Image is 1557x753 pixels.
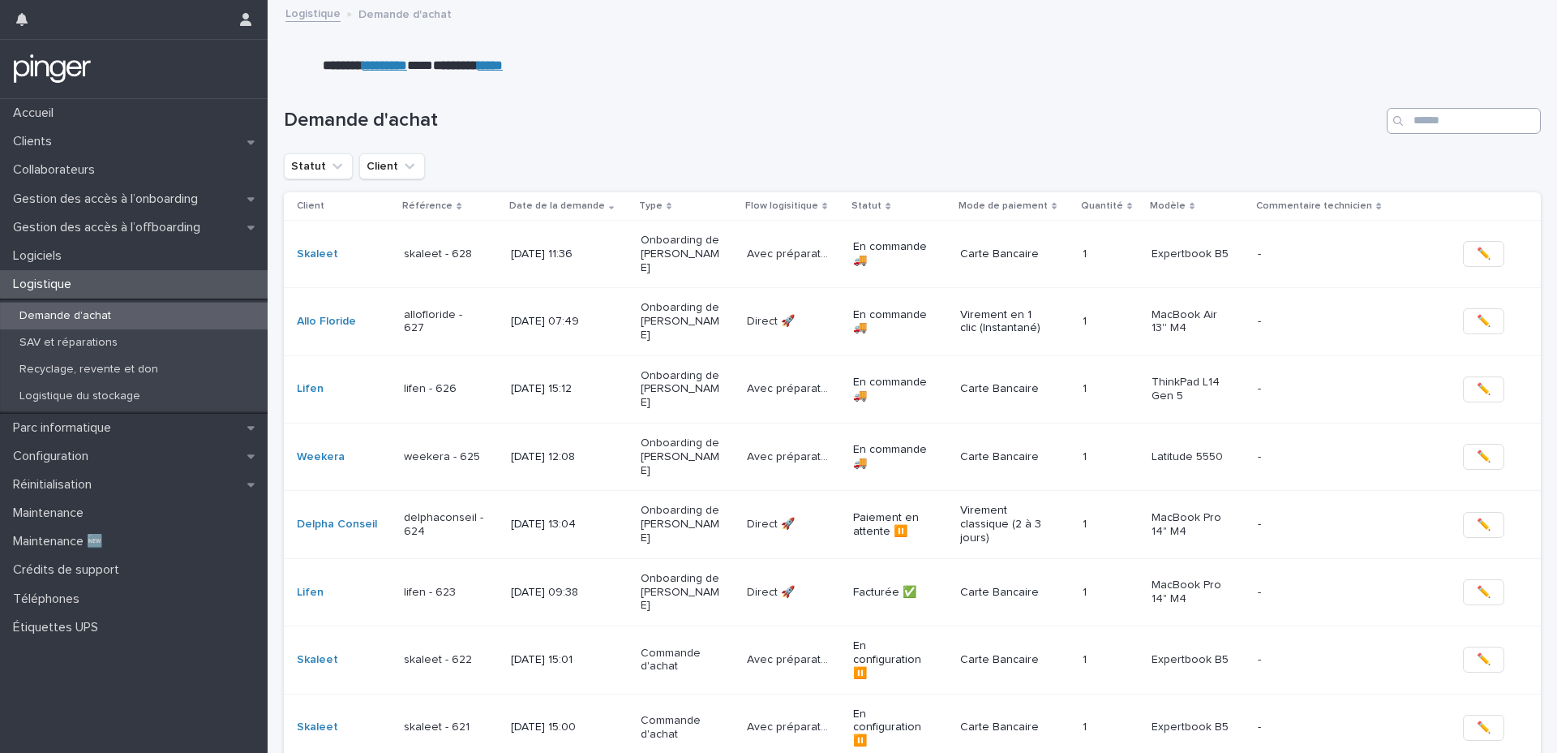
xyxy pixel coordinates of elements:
p: Flow logisitique [745,197,818,215]
button: ✏️ [1463,715,1504,741]
a: Skaleet [297,247,338,261]
span: ✏️ [1477,517,1491,533]
p: Maintenance 🆕 [6,534,116,549]
a: Skaleet [297,653,338,667]
p: lifen - 623 [404,586,485,600]
p: Onboarding de [PERSON_NAME] [641,572,722,613]
p: Commande d'achat [641,647,722,674]
input: Search [1387,108,1541,134]
p: - [1258,586,1420,600]
p: 1 [1083,514,1090,531]
p: [DATE] 12:08 [511,450,592,464]
p: delphaconseil - 624 [404,511,485,539]
p: 1 [1083,583,1090,600]
p: [DATE] 07:49 [511,315,592,329]
a: Lifen [297,382,324,396]
p: Logistique [6,277,84,292]
p: allofloride - 627 [404,308,485,336]
tr: Lifen lifen - 623[DATE] 09:38Onboarding de [PERSON_NAME]Direct 🚀Direct 🚀 Facturée ✅Carte Bancaire... [284,558,1541,626]
p: Avec préparation 🛠️ [747,717,831,734]
p: Collaborateurs [6,162,108,178]
p: Onboarding de [PERSON_NAME] [641,301,722,342]
span: ✏️ [1477,246,1491,262]
h1: Demande d'achat [284,109,1380,132]
button: ✏️ [1463,241,1504,267]
p: Virement classique (2 à 3 jours) [960,504,1041,544]
a: Lifen [297,586,324,600]
p: skaleet - 622 [404,653,485,667]
p: Paiement en attente ⏸️ [853,511,934,539]
tr: Weekera weekera - 625[DATE] 12:08Onboarding de [PERSON_NAME]Avec préparation 🛠️Avec préparation 🛠... [284,424,1541,491]
tr: Delpha Conseil delphaconseil - 624[DATE] 13:04Onboarding de [PERSON_NAME]Direct 🚀Direct 🚀 Paiemen... [284,491,1541,558]
p: Date de la demande [509,197,605,215]
p: Onboarding de [PERSON_NAME] [641,437,722,477]
p: [DATE] 15:12 [511,382,592,396]
p: Direct 🚀 [747,514,798,531]
p: MacBook Air 13'' M4 [1152,308,1233,336]
p: - [1258,721,1420,734]
p: - [1258,382,1420,396]
p: [DATE] 11:36 [511,247,592,261]
p: - [1258,315,1420,329]
span: ✏️ [1477,313,1491,329]
p: Latitude 5550 [1152,450,1233,464]
p: SAV et réparations [6,336,131,350]
p: - [1258,518,1420,531]
p: Expertbook B5 [1152,721,1233,734]
tr: Skaleet skaleet - 628[DATE] 11:36Onboarding de [PERSON_NAME]Avec préparation 🛠️Avec préparation 🛠... [284,220,1541,287]
p: [DATE] 15:01 [511,653,592,667]
p: Expertbook B5 [1152,653,1233,667]
p: Quantité [1081,197,1123,215]
p: Statut [851,197,881,215]
p: - [1258,247,1420,261]
p: Type [639,197,663,215]
p: En configuration ⏸️ [853,708,934,748]
a: Logistique [285,3,341,22]
a: Delpha Conseil [297,518,377,531]
p: MacBook Pro 14" M4 [1152,511,1233,539]
p: Commentaire technicien [1256,197,1372,215]
p: Modèle [1150,197,1186,215]
button: ✏️ [1463,308,1504,334]
p: Référence [402,197,453,215]
p: Maintenance [6,506,97,521]
p: En commande 🚚​ [853,376,934,403]
p: Clients [6,134,65,149]
p: Onboarding de [PERSON_NAME] [641,234,722,274]
tr: Lifen lifen - 626[DATE] 15:12Onboarding de [PERSON_NAME]Avec préparation 🛠️Avec préparation 🛠️ En... [284,355,1541,423]
span: ✏️ [1477,381,1491,398]
a: Skaleet [297,721,338,734]
span: ✏️ [1477,720,1491,736]
p: Facturée ✅ [853,586,934,600]
p: MacBook Pro 14" M4 [1152,579,1233,606]
p: [DATE] 13:04 [511,518,592,531]
p: Logistique du stockage [6,389,153,403]
p: Carte Bancaire [960,653,1041,667]
p: weekera - 625 [404,450,485,464]
p: 1 [1083,312,1090,329]
p: Réinitialisation [6,477,105,493]
p: Gestion des accès à l’offboarding [6,220,213,235]
p: Onboarding de [PERSON_NAME] [641,369,722,410]
p: Avec préparation 🛠️ [747,447,831,464]
p: - [1258,653,1420,667]
p: 1 [1083,244,1090,261]
p: Parc informatique [6,420,124,436]
button: ✏️ [1463,444,1504,470]
p: En configuration ⏸️ [853,639,934,680]
p: Carte Bancaire [960,450,1041,464]
p: Carte Bancaire [960,382,1041,396]
p: En commande 🚚​ [853,308,934,336]
p: Demande d'achat [6,309,124,323]
p: [DATE] 15:00 [511,721,592,734]
span: ✏️ [1477,449,1491,465]
p: Carte Bancaire [960,247,1041,261]
button: ✏️ [1463,512,1504,538]
p: lifen - 626 [404,382,485,396]
p: Avec préparation 🛠️ [747,379,831,396]
p: Configuration [6,449,101,464]
button: Client [359,153,425,179]
p: skaleet - 621 [404,721,485,734]
tr: Allo Floride allofloride - 627[DATE] 07:49Onboarding de [PERSON_NAME]Direct 🚀Direct 🚀 En commande... [284,288,1541,355]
